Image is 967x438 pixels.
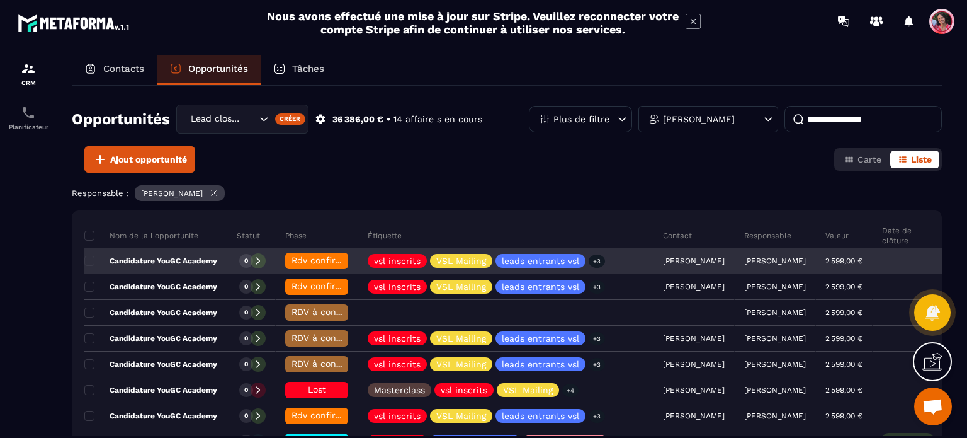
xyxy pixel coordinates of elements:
[857,154,881,164] span: Carte
[744,386,806,395] p: [PERSON_NAME]
[744,308,806,317] p: [PERSON_NAME]
[291,359,397,369] span: RDV à conf. A RAPPELER
[368,231,402,241] p: Étiquette
[84,282,217,292] p: Candidature YouGC Academy
[744,256,806,265] p: [PERSON_NAME]
[825,412,862,420] p: 2 599,00 €
[502,256,579,265] p: leads entrants vsl
[744,231,791,241] p: Responsable
[825,386,862,395] p: 2 599,00 €
[103,63,144,74] p: Contacts
[374,412,421,420] p: vsl inscrits
[291,255,363,265] span: Rdv confirmé ✅
[825,231,849,241] p: Valeur
[589,255,605,268] p: +3
[244,112,256,126] input: Search for option
[441,386,487,395] p: vsl inscrits
[436,360,486,369] p: VSL Mailing
[502,412,579,420] p: leads entrants vsl
[141,189,203,198] p: [PERSON_NAME]
[72,188,128,198] p: Responsable :
[882,226,934,246] p: Date de clôture
[387,113,390,125] p: •
[825,360,862,369] p: 2 599,00 €
[3,52,54,96] a: formationformationCRM
[110,153,187,166] span: Ajout opportunité
[244,308,248,317] p: 0
[84,333,217,343] p: Candidature YouGC Academy
[261,55,337,85] a: Tâches
[825,256,862,265] p: 2 599,00 €
[589,410,605,423] p: +3
[374,256,421,265] p: vsl inscrits
[837,151,889,168] button: Carte
[589,358,605,371] p: +3
[84,308,217,318] p: Candidature YouGC Academy
[291,307,397,317] span: RDV à conf. A RAPPELER
[244,360,248,369] p: 0
[291,410,363,420] span: Rdv confirmé ✅
[237,231,260,241] p: Statut
[3,124,54,130] p: Planificateur
[332,113,383,125] p: 36 386,00 €
[436,334,486,343] p: VSL Mailing
[663,231,692,241] p: Contact
[374,386,425,395] p: Masterclass
[744,334,806,343] p: [PERSON_NAME]
[285,231,307,241] p: Phase
[502,360,579,369] p: leads entrants vsl
[911,154,932,164] span: Liste
[744,360,806,369] p: [PERSON_NAME]
[744,412,806,420] p: [PERSON_NAME]
[84,146,195,173] button: Ajout opportunité
[436,282,486,291] p: VSL Mailing
[188,112,244,126] span: Lead closing
[744,282,806,291] p: [PERSON_NAME]
[502,334,579,343] p: leads entrants vsl
[502,282,579,291] p: leads entrants vsl
[308,384,326,395] span: Lost
[21,105,36,120] img: scheduler
[890,151,939,168] button: Liste
[291,281,363,291] span: Rdv confirmé ✅
[825,282,862,291] p: 2 599,00 €
[84,256,217,266] p: Candidature YouGC Academy
[21,61,36,76] img: formation
[553,115,609,124] p: Plus de filtre
[72,55,157,85] a: Contacts
[589,332,605,345] p: +3
[914,388,952,425] div: Ouvrir le chat
[244,282,248,291] p: 0
[3,96,54,140] a: schedulerschedulerPlanificateur
[589,280,605,294] p: +3
[562,384,579,397] p: +4
[3,79,54,86] p: CRM
[374,334,421,343] p: vsl inscrits
[663,115,735,124] p: [PERSON_NAME]
[393,113,482,125] p: 14 affaire s en cours
[244,386,248,395] p: 0
[157,55,261,85] a: Opportunités
[436,412,486,420] p: VSL Mailing
[84,359,217,369] p: Candidature YouGC Academy
[18,11,131,34] img: logo
[275,113,306,125] div: Créer
[244,256,248,265] p: 0
[266,9,679,36] h2: Nous avons effectué une mise à jour sur Stripe. Veuillez reconnecter votre compte Stripe afin de ...
[84,385,217,395] p: Candidature YouGC Academy
[176,105,308,134] div: Search for option
[72,107,170,132] h2: Opportunités
[436,256,486,265] p: VSL Mailing
[84,231,198,241] p: Nom de la l'opportunité
[84,411,217,421] p: Candidature YouGC Academy
[188,63,248,74] p: Opportunités
[825,308,862,317] p: 2 599,00 €
[503,386,553,395] p: VSL Mailing
[825,334,862,343] p: 2 599,00 €
[244,334,248,343] p: 0
[291,333,397,343] span: RDV à conf. A RAPPELER
[244,412,248,420] p: 0
[292,63,324,74] p: Tâches
[374,282,421,291] p: vsl inscrits
[374,360,421,369] p: vsl inscrits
